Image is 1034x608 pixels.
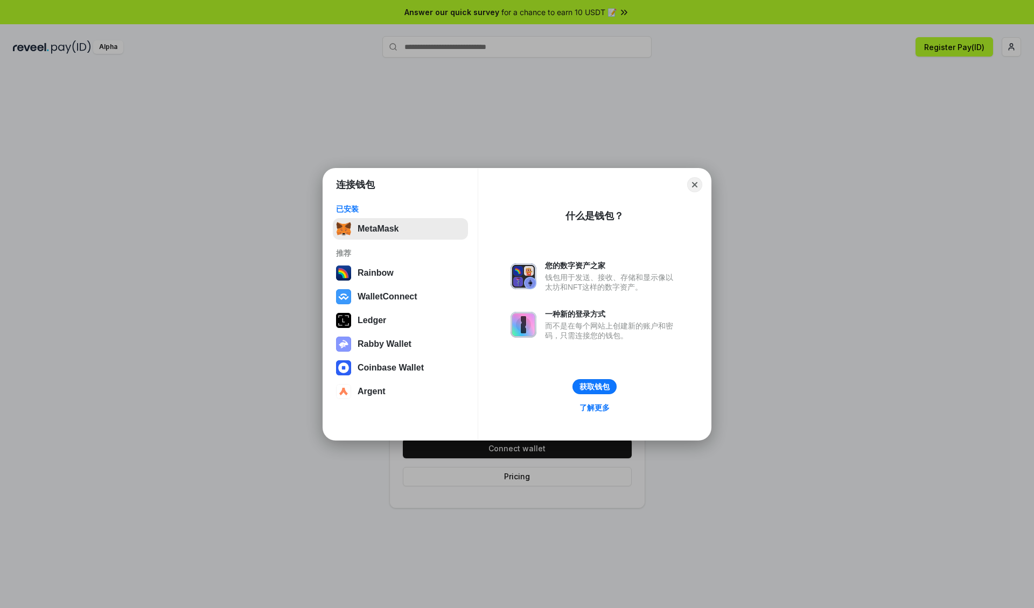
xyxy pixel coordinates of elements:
[333,218,468,240] button: MetaMask
[358,339,411,349] div: Rabby Wallet
[336,221,351,236] img: svg+xml,%3Csvg%20fill%3D%22none%22%20height%3D%2233%22%20viewBox%3D%220%200%2035%2033%22%20width%...
[572,379,617,394] button: 获取钱包
[511,263,536,289] img: svg+xml,%3Csvg%20xmlns%3D%22http%3A%2F%2Fwww.w3.org%2F2000%2Fsvg%22%20fill%3D%22none%22%20viewBox...
[358,387,386,396] div: Argent
[333,333,468,355] button: Rabby Wallet
[336,248,465,258] div: 推荐
[333,262,468,284] button: Rainbow
[336,337,351,352] img: svg+xml,%3Csvg%20xmlns%3D%22http%3A%2F%2Fwww.w3.org%2F2000%2Fsvg%22%20fill%3D%22none%22%20viewBox...
[358,292,417,302] div: WalletConnect
[358,316,386,325] div: Ledger
[573,401,616,415] a: 了解更多
[333,357,468,379] button: Coinbase Wallet
[511,312,536,338] img: svg+xml,%3Csvg%20xmlns%3D%22http%3A%2F%2Fwww.w3.org%2F2000%2Fsvg%22%20fill%3D%22none%22%20viewBox...
[336,265,351,281] img: svg+xml,%3Csvg%20width%3D%22120%22%20height%3D%22120%22%20viewBox%3D%220%200%20120%20120%22%20fil...
[545,321,679,340] div: 而不是在每个网站上创建新的账户和密码，只需连接您的钱包。
[579,403,610,413] div: 了解更多
[358,268,394,278] div: Rainbow
[579,382,610,392] div: 获取钱包
[333,310,468,331] button: Ledger
[545,261,679,270] div: 您的数字资产之家
[358,224,399,234] div: MetaMask
[336,313,351,328] img: svg+xml,%3Csvg%20xmlns%3D%22http%3A%2F%2Fwww.w3.org%2F2000%2Fsvg%22%20width%3D%2228%22%20height%3...
[687,177,702,192] button: Close
[545,272,679,292] div: 钱包用于发送、接收、存储和显示像以太坊和NFT这样的数字资产。
[565,209,624,222] div: 什么是钱包？
[336,360,351,375] img: svg+xml,%3Csvg%20width%3D%2228%22%20height%3D%2228%22%20viewBox%3D%220%200%2028%2028%22%20fill%3D...
[336,289,351,304] img: svg+xml,%3Csvg%20width%3D%2228%22%20height%3D%2228%22%20viewBox%3D%220%200%2028%2028%22%20fill%3D...
[336,384,351,399] img: svg+xml,%3Csvg%20width%3D%2228%22%20height%3D%2228%22%20viewBox%3D%220%200%2028%2028%22%20fill%3D...
[333,381,468,402] button: Argent
[336,204,465,214] div: 已安装
[545,309,679,319] div: 一种新的登录方式
[358,363,424,373] div: Coinbase Wallet
[336,178,375,191] h1: 连接钱包
[333,286,468,308] button: WalletConnect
